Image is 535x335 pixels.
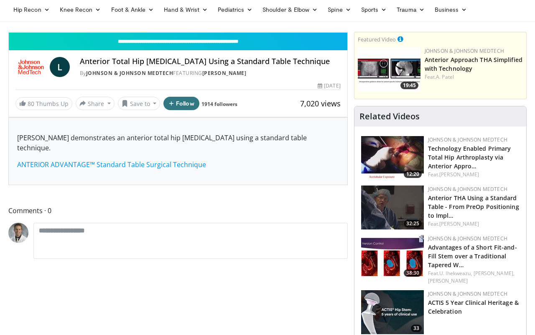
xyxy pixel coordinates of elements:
a: [PERSON_NAME] [439,220,479,227]
span: 12:20 [404,170,422,178]
a: [PERSON_NAME] [202,70,247,77]
a: Advantages of a Short Fit-and-Fill Stem over a Traditional Tapered W… [428,243,517,269]
div: [DATE] [318,82,340,90]
span: 19:45 [400,82,418,89]
a: Technology Enabled Primary Total Hip Arthroplasty via Anterior Appro… [428,144,511,170]
a: Anterior THA Using a Standard Table - From PreOp Positioning to Impl… [428,194,519,219]
a: Pediatrics [213,1,257,18]
a: Knee Recon [55,1,106,18]
a: 32:25 [361,186,424,229]
a: ACTIS 5 Year Clinical Heritage & Celebration [428,299,519,315]
img: 2cb2a69d-587e-4ba2-8647-f28d6a0c30cd.150x105_q85_crop-smart_upscale.jpg [361,290,424,334]
img: Avatar [8,223,28,243]
a: Johnson & Johnson MedTech [428,136,507,143]
div: By FEATURING [80,70,341,77]
span: 32:25 [404,220,422,227]
button: Follow [163,97,199,110]
a: Foot & Ankle [106,1,159,18]
span: 38:30 [404,269,422,277]
a: Anterior Approach THA Simplified with Technology [425,56,522,72]
span: 33 [411,325,422,332]
button: Save to [118,97,160,110]
a: Hand & Wrist [159,1,213,18]
video-js: Video Player [9,32,347,33]
a: Johnson & Johnson MedTech [428,290,507,297]
h4: Anterior Total Hip [MEDICAL_DATA] Using a Standard Table Technique [80,57,341,66]
h4: Related Videos [359,111,420,121]
a: 1914 followers [201,100,237,108]
a: 38:30 [361,235,424,279]
a: Shoulder & Elbow [257,1,323,18]
img: 95786e68-19e1-4634-a8c5-ad44c4cb42c9.150x105_q85_crop-smart_upscale.jpg [361,235,424,279]
a: [PERSON_NAME], [474,270,515,277]
span: Comments 0 [8,205,348,216]
span: 7,020 views [300,98,341,108]
span: 80 [28,100,34,108]
a: Sports [356,1,392,18]
a: A. Patel [436,73,454,80]
a: Spine [323,1,356,18]
a: [PERSON_NAME] [439,171,479,178]
small: Featured Video [358,36,396,43]
a: Hip Recon [8,1,55,18]
a: 19:45 [358,47,420,91]
div: Feat. [428,171,520,178]
img: Johnson & Johnson MedTech [15,57,46,77]
img: ca0d5772-d6f0-440f-9d9c-544dbf2110f6.150x105_q85_crop-smart_upscale.jpg [361,136,424,180]
a: Johnson & Johnson MedTech [86,70,173,77]
p: [PERSON_NAME] demonstrates an anterior total hip [MEDICAL_DATA] using a standard table technique. [17,133,339,153]
a: Johnson & Johnson MedTech [428,186,507,193]
div: Feat. [428,220,520,228]
a: Johnson & Johnson MedTech [428,235,507,242]
a: [PERSON_NAME] [428,277,468,284]
button: Share [76,97,115,110]
a: Trauma [392,1,430,18]
a: L [50,57,70,77]
a: Johnson & Johnson MedTech [425,47,504,54]
a: 80 Thumbs Up [15,97,72,110]
div: Feat. [425,73,523,81]
a: ANTERIOR ADVANTAGE™ Standard Table Surgical Technique [17,160,206,169]
img: 06bb1c17-1231-4454-8f12-6191b0b3b81a.150x105_q85_crop-smart_upscale.jpg [358,47,420,91]
a: Business [430,1,472,18]
a: 12:20 [361,136,424,180]
a: 33 [361,290,424,334]
div: Feat. [428,270,520,285]
img: fb91acd8-bc04-4ae9-bde3-7c4933bf1daf.150x105_q85_crop-smart_upscale.jpg [361,186,424,229]
a: U. Ihekweazu, [439,270,472,277]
